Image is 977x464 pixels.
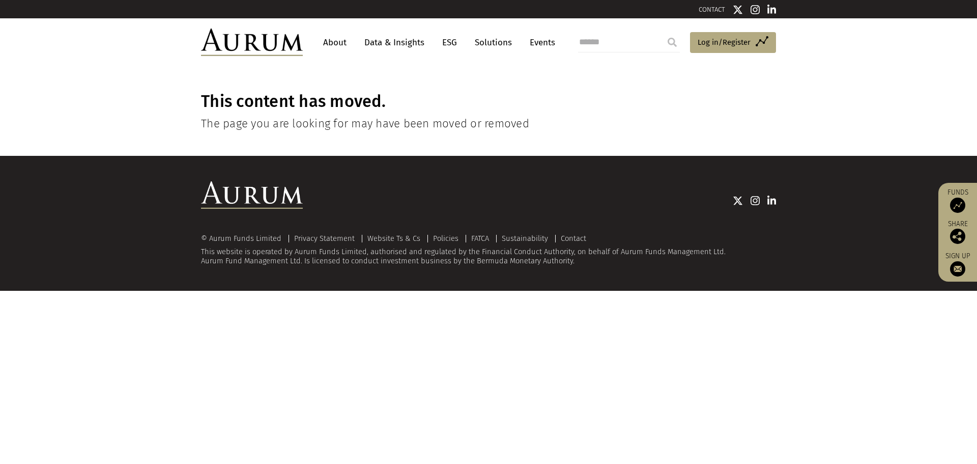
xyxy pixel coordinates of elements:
img: Linkedin icon [767,5,777,15]
div: This website is operated by Aurum Funds Limited, authorised and regulated by the Financial Conduc... [201,234,776,265]
a: CONTACT [699,6,725,13]
img: Instagram icon [751,5,760,15]
div: © Aurum Funds Limited [201,235,286,242]
a: Policies [433,234,458,243]
img: Aurum Logo [201,181,303,209]
img: Access Funds [950,198,965,213]
img: Linkedin icon [767,196,777,206]
a: ESG [437,33,462,52]
span: Log in/Register [698,36,751,48]
a: Solutions [470,33,517,52]
a: Events [525,33,555,52]
input: Submit [662,32,682,52]
a: Contact [561,234,586,243]
img: Sign up to our newsletter [950,261,965,277]
a: Funds [943,188,972,213]
a: Privacy Statement [294,234,355,243]
a: Website Ts & Cs [367,234,420,243]
h1: This content has moved. [201,92,776,112]
a: Sign up [943,252,972,277]
div: Share [943,221,972,244]
h4: The page you are looking for may have been moved or removed [201,117,776,130]
img: Share this post [950,229,965,244]
a: Log in/Register [690,32,776,53]
img: Twitter icon [733,5,743,15]
a: FATCA [471,234,489,243]
img: Instagram icon [751,196,760,206]
a: Data & Insights [359,33,429,52]
a: About [318,33,352,52]
img: Twitter icon [733,196,743,206]
img: Aurum [201,29,303,56]
a: Sustainability [502,234,548,243]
